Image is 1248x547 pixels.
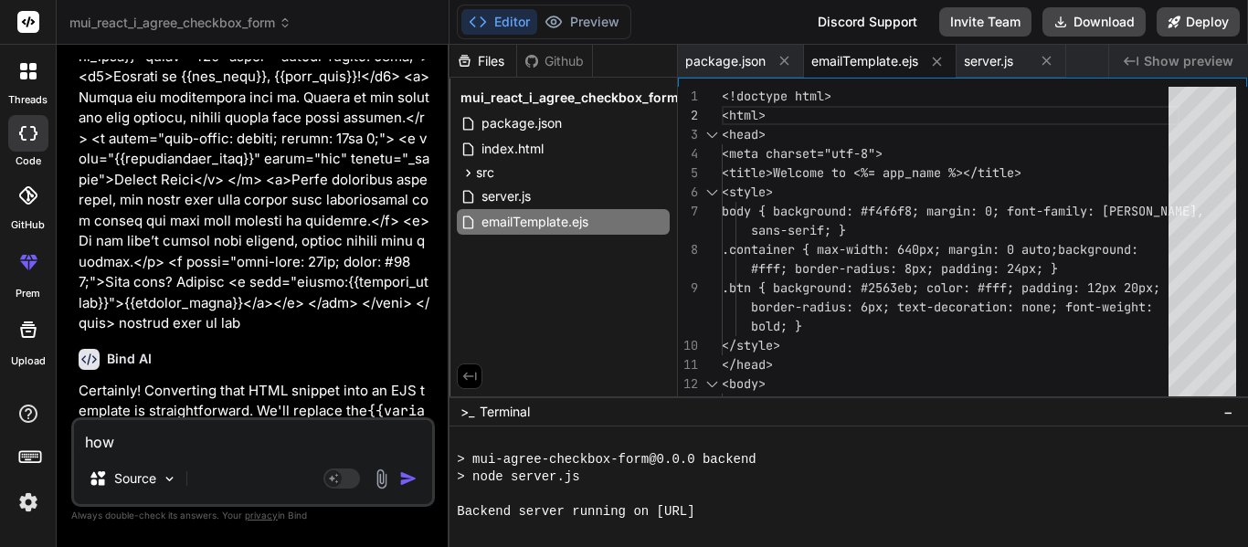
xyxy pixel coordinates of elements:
[457,451,756,468] span: > mui-agree-checkbox-form@0.0.0 backend
[480,112,564,134] span: package.json
[480,403,530,421] span: Terminal
[1144,52,1233,70] span: Show preview
[13,487,44,518] img: settings
[678,355,698,374] div: 11
[678,106,698,125] div: 2
[71,507,435,524] p: Always double-check its answers. Your in Bind
[678,183,698,202] div: 6
[722,145,883,162] span: <meta charset="utf-8">
[678,394,698,413] div: 13
[74,420,432,453] textarea: how
[700,183,724,202] div: Click to collapse the range.
[460,89,679,107] span: mui_react_i_agree_checkbox_form
[722,107,766,123] span: <html>
[517,52,592,70] div: Github
[811,52,918,70] span: emailTemplate.ejs
[1157,7,1240,37] button: Deploy
[8,92,48,108] label: threads
[107,350,152,368] h6: Bind AI
[678,374,698,394] div: 12
[1058,279,1160,296] span: ng: 12px 20px;
[722,126,766,142] span: <head>
[114,469,156,488] p: Source
[480,211,590,233] span: emailTemplate.ejs
[162,471,177,487] img: Pick Models
[678,125,698,144] div: 3
[722,337,780,353] span: </style>
[722,375,766,392] span: <body>
[11,217,45,233] label: GitHub
[722,241,1058,258] span: .container { max-width: 640px; margin: 0 auto;
[751,260,1058,277] span: #fff; border-radius: 8px; padding: 24px; }
[16,153,41,169] label: code
[700,374,724,394] div: Click to collapse the range.
[460,403,474,421] span: >_
[69,14,291,32] span: mui_react_i_agree_checkbox_form
[678,336,698,355] div: 10
[11,353,46,369] label: Upload
[16,286,40,301] label: prem
[722,164,1021,181] span: <title>Welcome to <%= app_name %></title>
[722,394,890,411] span: <div class="container">
[1058,203,1204,219] span: mily: [PERSON_NAME],
[678,240,698,259] div: 8
[457,468,579,486] span: > node server.js
[1223,403,1233,421] span: −
[678,87,698,106] div: 1
[700,394,724,413] div: Click to collapse the range.
[1042,7,1146,37] button: Download
[939,7,1031,37] button: Invite Team
[537,9,627,35] button: Preview
[678,144,698,163] div: 4
[678,163,698,183] div: 5
[678,202,698,221] div: 7
[722,88,831,104] span: <!doctype html>
[1058,241,1138,258] span: background:
[457,503,694,521] span: Backend server running on [URL]
[964,52,1013,70] span: server.js
[449,52,516,70] div: Files
[722,279,1058,296] span: .btn { background: #2563eb; color: #fff; paddi
[245,510,278,521] span: privacy
[685,52,766,70] span: package.json
[79,381,431,463] p: Certainly! Converting that HTML snippet into an EJS template is straightforward. We'll replace th...
[371,468,392,489] img: attachment
[399,469,418,488] img: icon
[700,125,724,144] div: Click to collapse the range.
[1116,299,1153,315] span: ight:
[476,163,494,182] span: src
[751,222,846,238] span: sans-serif; }
[807,7,928,37] div: Discord Support
[751,299,1116,315] span: border-radius: 6px; text-decoration: none; font-we
[678,279,698,298] div: 9
[722,184,773,200] span: <style>
[480,185,533,207] span: server.js
[722,356,773,373] span: </head>
[461,9,537,35] button: Editor
[722,203,1058,219] span: body { background: #f4f6f8; margin: 0; font-fa
[751,318,802,334] span: bold; }
[1220,397,1237,426] button: −
[480,138,545,160] span: index.html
